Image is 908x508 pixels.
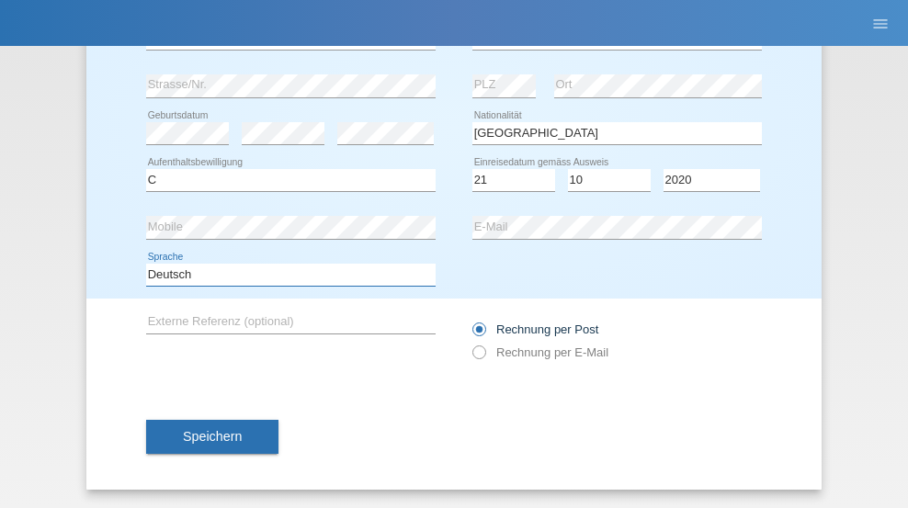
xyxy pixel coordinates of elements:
i: menu [871,15,890,33]
label: Rechnung per Post [472,322,598,336]
span: Speichern [183,429,242,444]
label: Rechnung per E-Mail [472,345,608,359]
button: Speichern [146,420,278,455]
input: Rechnung per Post [472,322,484,345]
a: menu [862,17,899,28]
input: Rechnung per E-Mail [472,345,484,368]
